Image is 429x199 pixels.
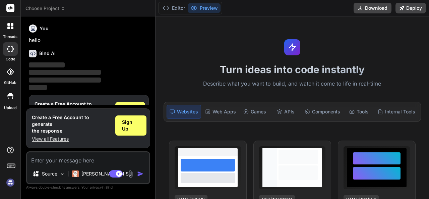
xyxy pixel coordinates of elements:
[29,70,101,75] span: ‌
[202,105,239,119] div: Web Apps
[395,3,426,13] button: Deploy
[167,105,201,119] div: Websites
[90,185,102,189] span: privacy
[72,170,79,177] img: Claude 4 Sonnet
[29,62,65,67] span: ‌
[188,3,221,13] button: Preview
[344,105,374,119] div: Tools
[122,119,140,132] span: Sign Up
[32,114,110,134] h1: Create a Free Account to generate the response
[4,105,17,111] label: Upload
[39,50,56,57] h6: Bind AI
[6,56,15,62] label: code
[160,3,188,13] button: Editor
[160,63,425,76] h1: Turn ideas into code instantly
[29,78,101,83] span: ‌
[35,101,110,121] h1: Create a Free Account to generate the response
[81,170,131,177] p: [PERSON_NAME] 4 S..
[137,170,144,177] img: icon
[127,170,134,178] img: attachment
[25,5,65,12] span: Choose Project
[4,80,16,86] label: GitHub
[375,105,418,119] div: Internal Tools
[354,3,391,13] button: Download
[59,171,65,177] img: Pick Models
[32,136,110,142] p: View all Features
[160,80,425,88] p: Describe what you want to build, and watch it come to life in real-time
[29,85,47,90] span: ‌
[29,37,149,44] p: hello
[42,170,57,177] p: Source
[3,34,17,40] label: threads
[40,25,49,32] h6: You
[5,177,16,188] img: signin
[26,184,150,191] p: Always double-check its answers. Your in Bind
[302,105,343,119] div: Components
[271,105,300,119] div: APIs
[240,105,269,119] div: Games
